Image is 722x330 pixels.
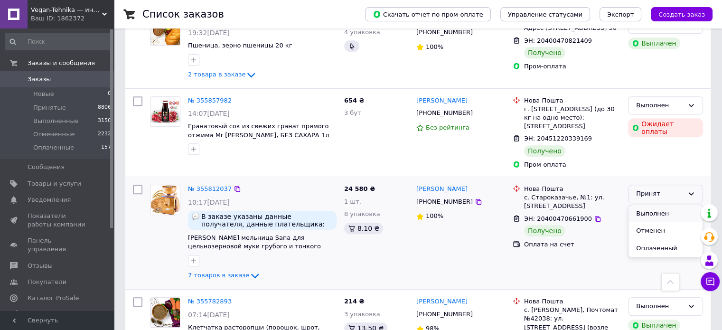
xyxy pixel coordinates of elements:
[98,130,111,139] span: 2232
[188,110,230,117] span: 14:07[DATE]
[33,143,74,152] span: Оплаченные
[98,104,111,112] span: 8806
[524,160,620,169] div: Пром-оплата
[636,189,684,199] div: Принят
[108,90,111,98] span: 0
[188,298,232,305] a: № 355782893
[344,28,380,36] span: 4 упаковка
[150,185,180,215] a: Фото товару
[641,10,713,18] a: Создать заказ
[600,7,641,21] button: Экспорт
[344,223,383,234] div: 8.10 ₴
[344,210,380,217] span: 8 упаковка
[150,298,180,327] img: Фото товару
[188,185,232,192] a: № 355812037
[150,96,180,127] a: Фото товару
[28,59,95,67] span: Заказы и сообщения
[28,212,88,229] span: Показатели работы компании
[524,145,565,157] div: Получено
[628,118,703,137] div: Ожидает оплаты
[636,101,684,111] div: Выполнен
[188,198,230,206] span: 10:17[DATE]
[416,311,473,318] span: [PHONE_NUMBER]
[28,262,53,270] span: Отзывы
[150,100,180,123] img: Фото товару
[344,97,365,104] span: 654 ₴
[188,71,245,78] span: 2 товара в заказе
[344,198,361,205] span: 1 шт.
[150,185,180,215] img: Фото товару
[150,16,180,45] img: Фото товару
[344,298,365,305] span: 214 ₴
[500,7,590,21] button: Управление статусами
[33,90,54,98] span: Новые
[524,240,620,249] div: Оплата на счет
[524,96,620,105] div: Нова Пошта
[5,33,112,50] input: Поиск
[416,297,468,306] a: [PERSON_NAME]
[524,135,592,142] span: ЭН: 20451220339169
[192,213,199,220] img: :speech_balloon:
[524,62,620,71] div: Пром-оплата
[28,75,51,84] span: Заказы
[373,10,483,19] span: Скачать отчет по пром-оплате
[28,179,81,188] span: Товары и услуги
[150,15,180,46] a: Фото товару
[344,185,375,192] span: 24 580 ₴
[188,29,230,37] span: 19:32[DATE]
[188,71,257,78] a: 2 товара в заказе
[28,278,66,286] span: Покупатели
[31,6,102,14] span: Vegan-Tehnika — интернет-магазин для здорового образа жизни
[28,310,63,319] span: Аналитика
[628,38,680,49] div: Выплачен
[365,7,491,21] button: Скачать отчет по пром-оплате
[416,109,473,116] span: [PHONE_NUMBER]
[28,236,88,254] span: Панель управления
[628,205,703,223] li: Выполнен
[628,222,703,240] li: Отменен
[33,104,66,112] span: Принятые
[508,11,582,18] span: Управление статусами
[426,212,443,219] span: 100%
[344,311,380,318] span: 3 упаковка
[628,240,703,257] li: Оплаченный
[28,163,65,171] span: Сообщения
[416,28,473,36] span: [PHONE_NUMBER]
[524,215,592,222] span: ЭН: 20400470661900
[150,297,180,328] a: Фото товару
[33,117,79,125] span: Выполненные
[28,196,71,204] span: Уведомления
[426,124,469,131] span: Без рейтинга
[658,11,705,18] span: Создать заказ
[524,105,620,131] div: г. [STREET_ADDRESS] (до 30 кг на одно место): [STREET_ADDRESS]
[101,143,111,152] span: 157
[416,185,468,194] a: [PERSON_NAME]
[344,109,361,116] span: 3 бут
[33,130,75,139] span: Отмененные
[188,42,292,49] a: Пшеница, зерно пшеницы 20 кг
[651,7,713,21] button: Создать заказ
[142,9,224,20] h1: Список заказов
[188,272,261,279] a: 7 товаров в заказе
[426,43,443,50] span: 100%
[416,198,473,205] span: [PHONE_NUMBER]
[188,311,230,319] span: 07:14[DATE]
[28,294,79,302] span: Каталог ProSale
[524,37,592,44] span: ЭН: 20400470821409
[188,272,249,279] span: 7 товаров в заказе
[188,234,321,259] a: [PERSON_NAME] мельница Sana для цельнозерновой муки грубого и тонкого помола
[524,193,620,210] div: с. Староказачье, №1: ул. [STREET_ADDRESS]
[701,272,720,291] button: Чат с покупателем
[188,123,329,139] a: Гранатовый сок из свежих гранат прямого отжима Mr [PERSON_NAME], БЕЗ САХАРА 1л
[31,14,114,23] div: Ваш ID: 1862372
[188,97,232,104] a: № 355857982
[201,213,333,228] span: В заказе указаны данные получателя, данные плательщика: [PERSON_NAME] [PHONE_NUMBER] Телеграм, [P...
[98,117,111,125] span: 3150
[524,297,620,306] div: Нова Пошта
[524,47,565,58] div: Получено
[524,185,620,193] div: Нова Пошта
[607,11,634,18] span: Экспорт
